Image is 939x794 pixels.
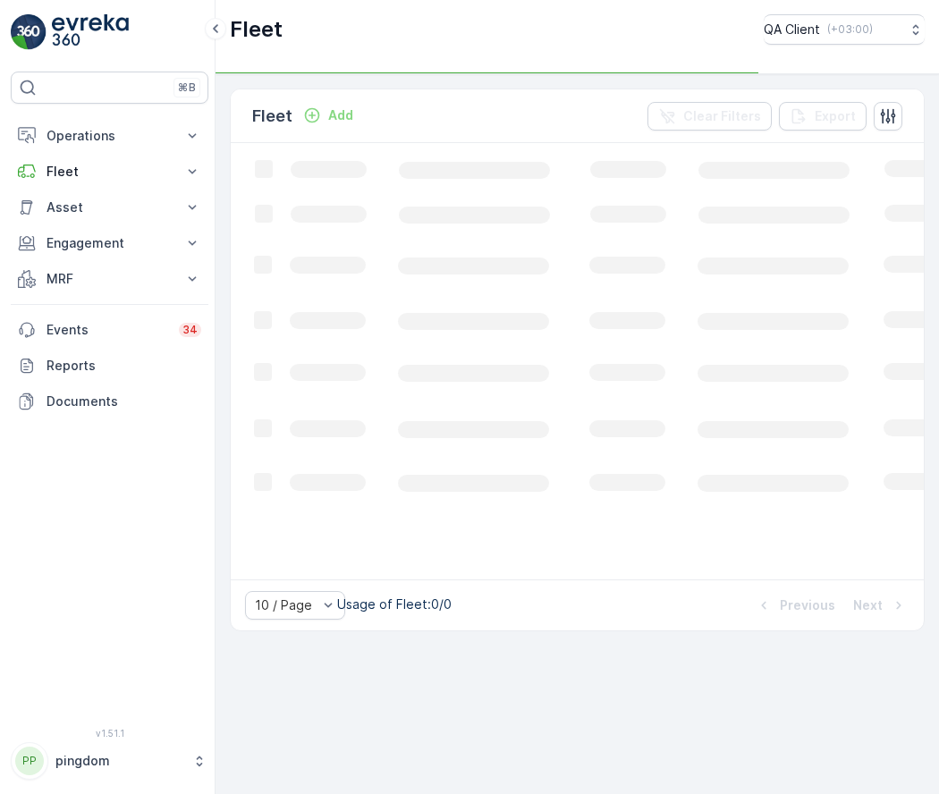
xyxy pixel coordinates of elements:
[230,15,283,44] p: Fleet
[11,384,208,419] a: Documents
[15,747,44,775] div: PP
[47,234,173,252] p: Engagement
[11,118,208,154] button: Operations
[779,102,867,131] button: Export
[47,393,201,410] p: Documents
[764,21,820,38] p: QA Client
[764,14,925,45] button: QA Client(+03:00)
[11,225,208,261] button: Engagement
[296,105,360,126] button: Add
[337,595,452,613] p: Usage of Fleet : 0/0
[47,357,201,375] p: Reports
[52,14,129,50] img: logo_light-DOdMpM7g.png
[11,154,208,190] button: Fleet
[55,752,183,770] p: pingdom
[11,190,208,225] button: Asset
[753,595,837,616] button: Previous
[683,107,761,125] p: Clear Filters
[252,104,292,129] p: Fleet
[47,198,173,216] p: Asset
[11,742,208,780] button: PPpingdom
[178,80,196,95] p: ⌘B
[11,261,208,297] button: MRF
[780,596,835,614] p: Previous
[815,107,856,125] p: Export
[47,321,168,339] p: Events
[11,728,208,739] span: v 1.51.1
[853,596,883,614] p: Next
[47,127,173,145] p: Operations
[11,14,47,50] img: logo
[11,312,208,348] a: Events34
[328,106,353,124] p: Add
[47,270,173,288] p: MRF
[47,163,173,181] p: Fleet
[11,348,208,384] a: Reports
[182,323,198,337] p: 34
[827,22,873,37] p: ( +03:00 )
[647,102,772,131] button: Clear Filters
[851,595,909,616] button: Next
